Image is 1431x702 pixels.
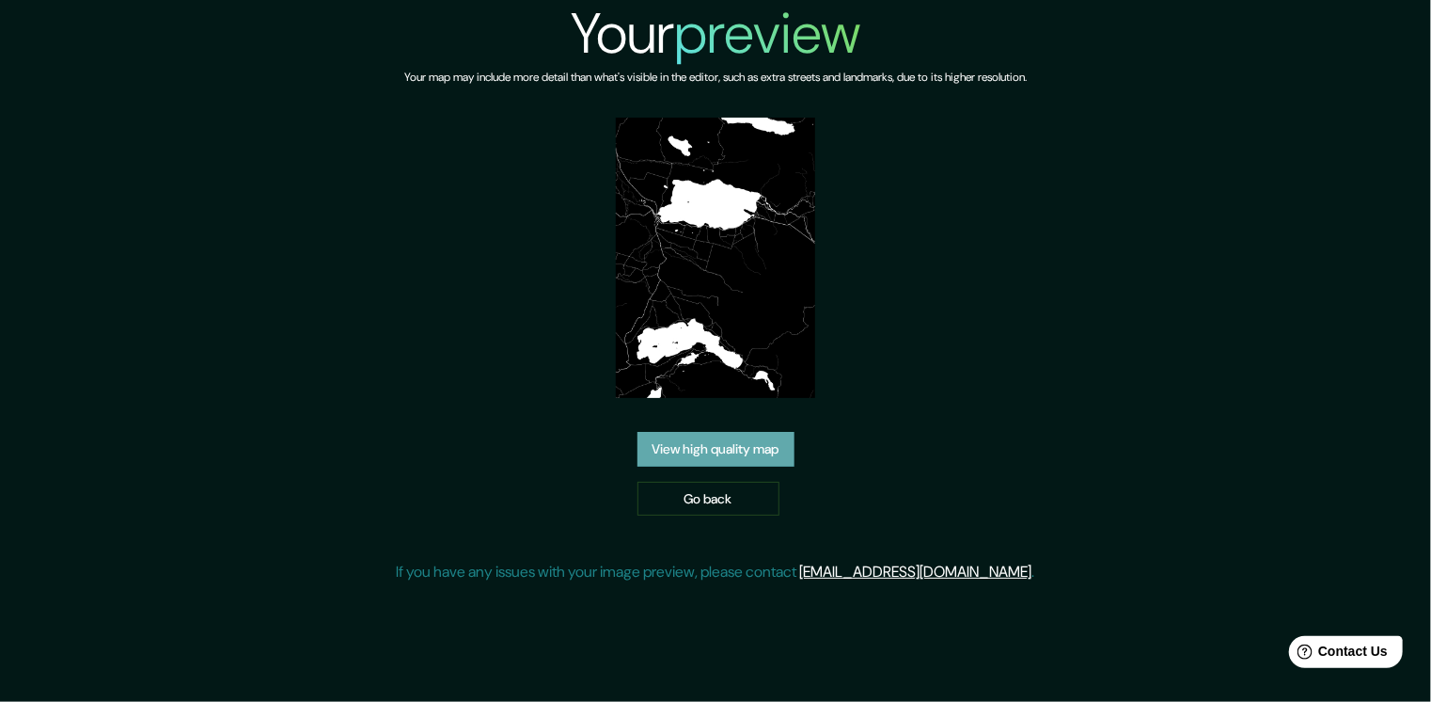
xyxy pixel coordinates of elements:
[397,561,1035,583] p: If you have any issues with your image preview, please contact .
[637,432,794,467] a: View high quality map
[404,68,1027,88] h6: Your map may include more detail than what's visible in the editor, such as extra streets and lan...
[800,562,1032,582] a: [EMAIL_ADDRESS][DOMAIN_NAME]
[616,118,814,398] img: created-map-preview
[1264,629,1410,681] iframe: Help widget launcher
[637,482,779,517] a: Go back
